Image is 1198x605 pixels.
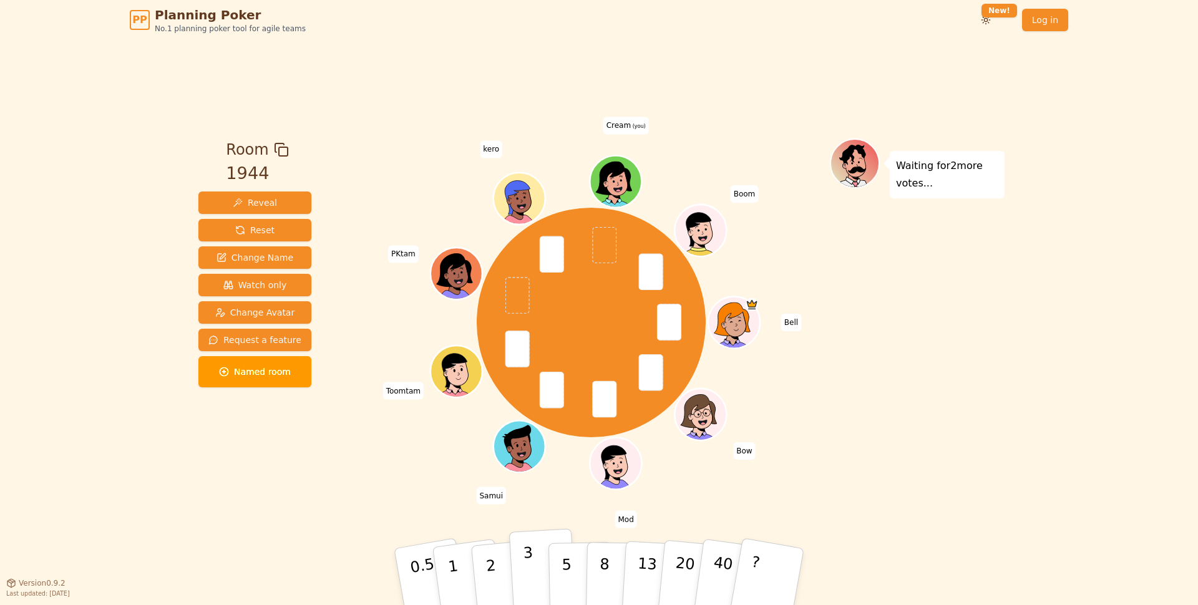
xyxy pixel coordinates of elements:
span: Click to change your name [383,382,424,400]
span: Reset [235,224,275,236]
button: Request a feature [198,329,311,351]
a: PPPlanning PokerNo.1 planning poker tool for agile teams [130,6,306,34]
span: (you) [631,123,646,129]
div: New! [981,4,1017,17]
span: Click to change your name [733,442,755,460]
span: Room [226,138,268,161]
span: Named room [219,365,291,378]
button: Watch only [198,274,311,296]
div: 1944 [226,161,288,186]
span: Click to change your name [603,117,649,134]
span: Click to change your name [615,511,636,528]
button: Named room [198,356,311,387]
span: Last updated: [DATE] [6,590,70,597]
span: Click to change your name [731,185,759,203]
span: Change Avatar [215,306,295,319]
button: Change Avatar [198,301,311,324]
button: Click to change your avatar [592,157,640,206]
span: PP [132,12,147,27]
span: Reveal [233,196,277,209]
p: Waiting for 2 more votes... [896,157,998,192]
span: Change Name [217,251,293,264]
span: No.1 planning poker tool for agile teams [155,24,306,34]
span: Click to change your name [476,486,506,504]
span: Bell is the host [746,298,759,311]
button: Change Name [198,246,311,269]
button: Reset [198,219,311,241]
button: Version0.9.2 [6,578,66,588]
span: Click to change your name [480,140,502,158]
span: Request a feature [208,334,301,346]
span: Click to change your name [781,314,801,331]
button: New! [975,9,997,31]
span: Watch only [223,279,287,291]
span: Planning Poker [155,6,306,24]
a: Log in [1022,9,1068,31]
span: Version 0.9.2 [19,578,66,588]
button: Reveal [198,191,311,214]
span: Click to change your name [388,245,419,263]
